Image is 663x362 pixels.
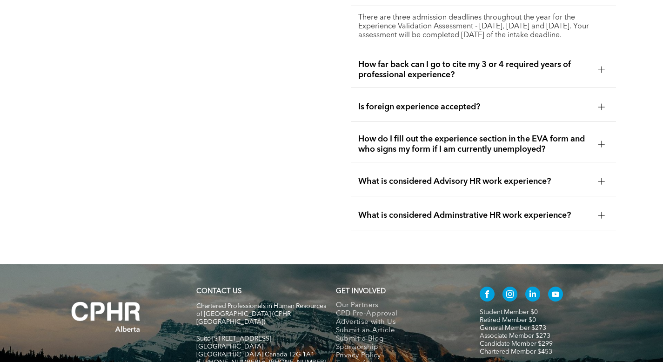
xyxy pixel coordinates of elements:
span: How far back can I go to cite my 3 or 4 required years of professional experience? [358,60,591,80]
span: Suite [STREET_ADDRESS] [196,335,271,342]
a: instagram [502,287,517,304]
span: How do I fill out the experience section in the EVA form and who signs my form if I am currently ... [358,134,591,154]
span: [GEOGRAPHIC_DATA], [GEOGRAPHIC_DATA] Canada T2G 1A1 [196,343,315,358]
a: youtube [548,287,563,304]
a: Privacy Policy [336,352,460,360]
span: Is foreign experience accepted? [358,102,591,112]
span: GET INVOLVED [336,288,386,295]
a: Submit a Blog [336,335,460,343]
a: Our Partners [336,302,460,310]
a: Associate Member $273 [480,333,550,339]
a: Candidate Member $299 [480,341,553,347]
a: Advertise with Us [336,318,460,327]
a: Sponsorship [336,343,460,352]
img: A white background with a few lines on it [53,283,160,351]
a: CPD Pre-Approval [336,310,460,318]
a: Submit an Article [336,327,460,335]
span: Chartered Professionals in Human Resources of [GEOGRAPHIC_DATA] (CPHR [GEOGRAPHIC_DATA]) [196,303,326,325]
a: Student Member $0 [480,309,538,315]
a: CONTACT US [196,288,241,295]
span: What is considered Advisory HR work experience? [358,176,591,187]
a: Retired Member $0 [480,317,536,323]
a: Chartered Member $453 [480,349,552,355]
a: General Member $273 [480,325,546,331]
a: facebook [480,287,495,304]
span: What is considered Adminstrative HR work experience? [358,210,591,221]
p: There are three admission deadlines throughout the year for the Experience Validation Assessment ... [358,13,609,40]
a: linkedin [525,287,540,304]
